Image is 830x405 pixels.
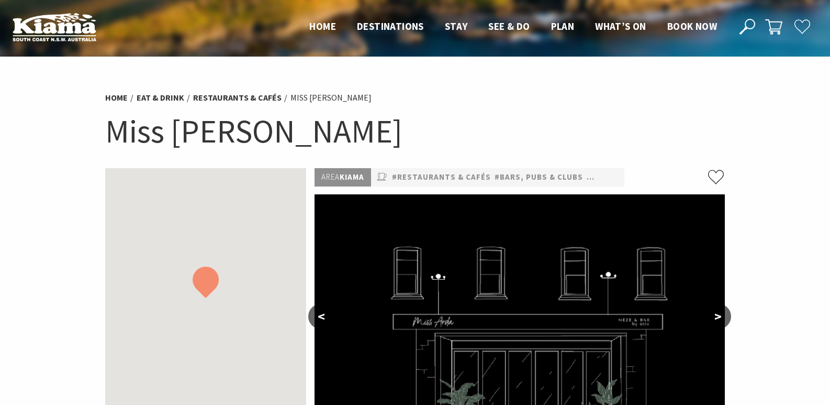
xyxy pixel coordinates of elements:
span: Book now [667,20,717,32]
span: See & Do [488,20,530,32]
li: Miss [PERSON_NAME] [290,91,372,105]
span: Plan [551,20,575,32]
a: Home [105,92,128,103]
a: Eat & Drink [137,92,184,103]
button: > [705,304,731,329]
span: Destinations [357,20,424,32]
nav: Main Menu [299,18,727,36]
a: #Bars, Pubs & Clubs [495,171,583,184]
span: Area [321,172,340,182]
span: Stay [445,20,468,32]
a: #Restaurants & Cafés [392,171,491,184]
span: Home [309,20,336,32]
a: Restaurants & Cafés [193,92,282,103]
button: < [308,304,334,329]
h1: Miss [PERSON_NAME] [105,110,725,152]
img: Kiama Logo [13,13,96,41]
p: Kiama [315,168,371,187]
span: What’s On [595,20,646,32]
